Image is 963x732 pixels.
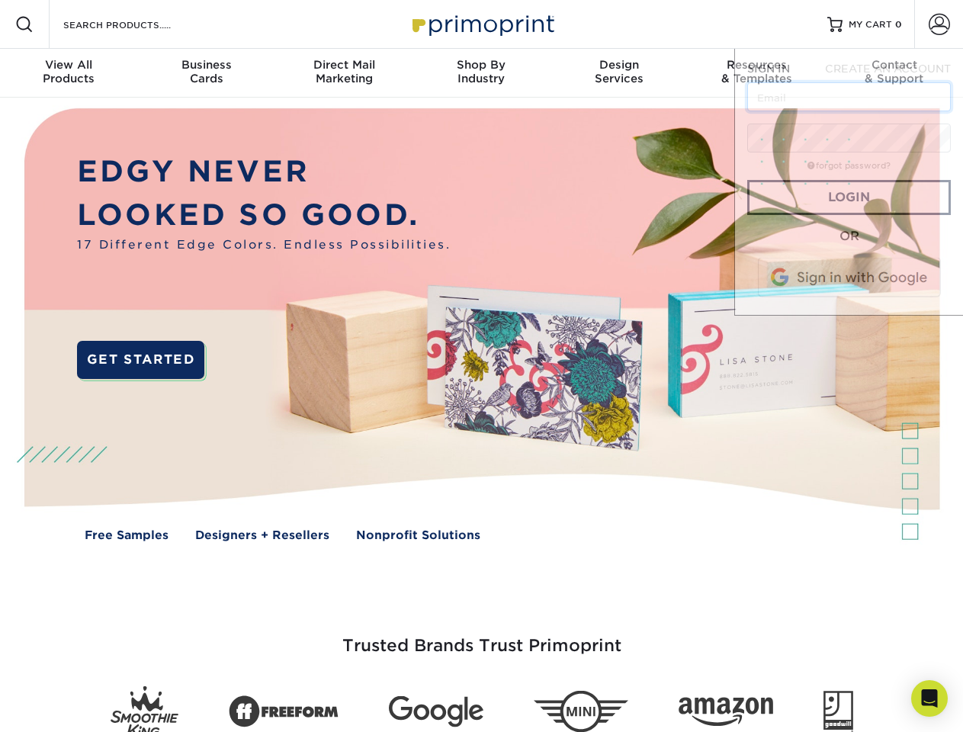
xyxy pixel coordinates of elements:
[356,527,480,544] a: Nonprofit Solutions
[551,58,688,72] span: Design
[747,180,951,215] a: Login
[412,58,550,72] span: Shop By
[688,58,825,72] span: Resources
[747,63,790,75] span: SIGN IN
[412,49,550,98] a: Shop ByIndustry
[275,58,412,85] div: Marketing
[807,161,891,171] a: forgot password?
[412,58,550,85] div: Industry
[679,698,773,727] img: Amazon
[4,685,130,727] iframe: Google Customer Reviews
[823,691,853,732] img: Goodwill
[895,19,902,30] span: 0
[911,680,948,717] div: Open Intercom Messenger
[77,341,204,379] a: GET STARTED
[77,236,451,254] span: 17 Different Edge Colors. Endless Possibilities.
[137,58,274,85] div: Cards
[85,527,169,544] a: Free Samples
[747,82,951,111] input: Email
[688,49,825,98] a: Resources& Templates
[77,150,451,194] p: EDGY NEVER
[195,527,329,544] a: Designers + Resellers
[62,15,210,34] input: SEARCH PRODUCTS.....
[688,58,825,85] div: & Templates
[137,49,274,98] a: BusinessCards
[275,58,412,72] span: Direct Mail
[551,49,688,98] a: DesignServices
[825,63,951,75] span: CREATE AN ACCOUNT
[77,194,451,237] p: LOOKED SO GOOD.
[406,8,558,40] img: Primoprint
[137,58,274,72] span: Business
[389,696,483,727] img: Google
[36,599,928,674] h3: Trusted Brands Trust Primoprint
[275,49,412,98] a: Direct MailMarketing
[747,227,951,246] div: OR
[849,18,892,31] span: MY CART
[551,58,688,85] div: Services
